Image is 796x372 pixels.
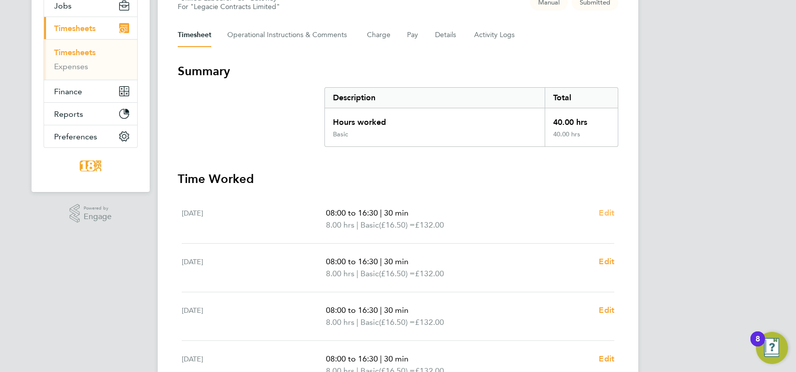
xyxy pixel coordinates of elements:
[77,158,104,174] img: 18rec-logo-retina.png
[415,220,444,230] span: £132.00
[333,130,348,138] div: Basic
[178,63,618,79] h3: Summary
[326,354,378,363] span: 08:00 to 16:30
[599,305,614,315] span: Edit
[380,208,382,218] span: |
[367,23,391,47] button: Charge
[326,208,378,218] span: 08:00 to 16:30
[599,354,614,363] span: Edit
[545,108,618,130] div: 40.00 hrs
[384,305,409,315] span: 30 min
[44,80,137,102] button: Finance
[54,1,72,11] span: Jobs
[325,88,545,108] div: Description
[360,316,379,328] span: Basic
[384,257,409,266] span: 30 min
[407,23,419,47] button: Pay
[326,220,354,230] span: 8.00 hrs
[84,213,112,221] span: Engage
[356,317,358,327] span: |
[380,305,382,315] span: |
[44,17,137,39] button: Timesheets
[44,103,137,125] button: Reports
[227,23,351,47] button: Operational Instructions & Comments
[326,257,378,266] span: 08:00 to 16:30
[756,332,788,364] button: Open Resource Center, 8 new notifications
[599,257,614,266] span: Edit
[380,257,382,266] span: |
[54,62,88,71] a: Expenses
[379,317,415,327] span: (£16.50) =
[178,171,618,187] h3: Time Worked
[54,87,82,96] span: Finance
[54,109,83,119] span: Reports
[356,269,358,278] span: |
[54,24,96,33] span: Timesheets
[182,304,326,328] div: [DATE]
[54,132,97,141] span: Preferences
[360,219,379,231] span: Basic
[599,207,614,219] a: Edit
[755,339,760,352] div: 8
[545,88,618,108] div: Total
[324,87,618,147] div: Summary
[599,208,614,218] span: Edit
[435,23,458,47] button: Details
[384,208,409,218] span: 30 min
[356,220,358,230] span: |
[178,3,280,11] div: For "Legacie Contracts Limited"
[379,269,415,278] span: (£16.50) =
[545,130,618,146] div: 40.00 hrs
[599,353,614,365] a: Edit
[326,269,354,278] span: 8.00 hrs
[325,108,545,130] div: Hours worked
[44,125,137,147] button: Preferences
[44,158,138,174] a: Go to home page
[360,268,379,280] span: Basic
[182,256,326,280] div: [DATE]
[70,204,112,223] a: Powered byEngage
[54,48,96,57] a: Timesheets
[380,354,382,363] span: |
[599,304,614,316] a: Edit
[384,354,409,363] span: 30 min
[44,39,137,80] div: Timesheets
[415,317,444,327] span: £132.00
[599,256,614,268] a: Edit
[326,317,354,327] span: 8.00 hrs
[474,23,516,47] button: Activity Logs
[326,305,378,315] span: 08:00 to 16:30
[84,204,112,213] span: Powered by
[182,207,326,231] div: [DATE]
[415,269,444,278] span: £132.00
[379,220,415,230] span: (£16.50) =
[178,23,211,47] button: Timesheet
